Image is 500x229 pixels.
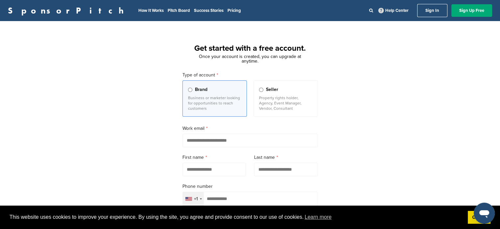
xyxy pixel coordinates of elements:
a: Pricing [227,8,241,13]
span: Brand [195,86,207,93]
input: Brand Business or marketer looking for opportunities to reach customers [188,88,192,92]
p: Business or marketer looking for opportunities to reach customers [188,95,241,111]
a: Pitch Board [168,8,190,13]
div: +1 [194,197,198,201]
a: SponsorPitch [8,6,128,15]
label: Phone number [182,183,318,190]
a: Help Center [377,7,410,14]
a: learn more about cookies [304,212,333,222]
p: Property rights holder, Agency, Event Manager, Vendor, Consultant [259,95,312,111]
h1: Get started with a free account. [175,43,326,54]
input: Seller Property rights holder, Agency, Event Manager, Vendor, Consultant [259,88,263,92]
label: Type of account [182,72,318,79]
iframe: Button to launch messaging window [474,203,495,224]
label: First name [182,154,246,161]
label: Work email [182,125,318,132]
label: Last name [254,154,318,161]
div: Selected country [183,192,204,206]
a: Sign Up Free [451,4,492,17]
span: Once your account is created, you can upgrade at anytime. [199,54,301,64]
a: dismiss cookie message [468,211,490,224]
span: This website uses cookies to improve your experience. By using the site, you agree and provide co... [10,212,463,222]
span: Seller [266,86,278,93]
a: Success Stories [194,8,224,13]
a: How It Works [138,8,164,13]
a: Sign In [417,4,447,17]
